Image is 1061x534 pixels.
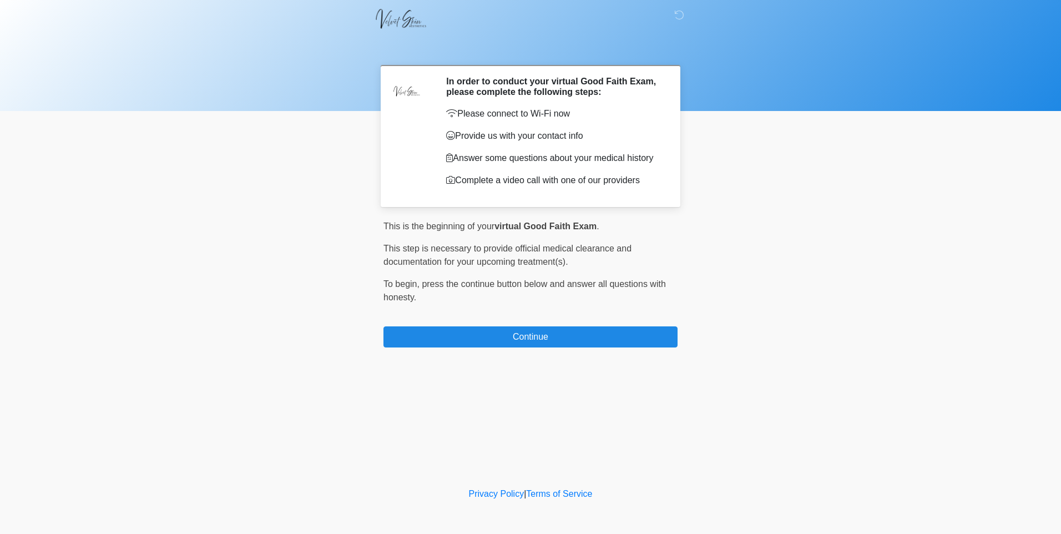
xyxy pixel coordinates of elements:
span: To begin, [383,279,422,289]
span: This is the beginning of your [383,221,494,231]
p: Please connect to Wi-Fi now [446,107,661,120]
p: Complete a video call with one of our providers [446,174,661,187]
a: Privacy Policy [469,489,524,498]
img: Velvet Skin Aesthetics Logo [372,8,436,29]
p: Provide us with your contact info [446,129,661,143]
span: press the continue button below and answer all questions with honesty. [383,279,666,302]
a: Terms of Service [526,489,592,498]
strong: virtual Good Faith Exam [494,221,597,231]
img: Agent Avatar [392,76,425,109]
h1: ‎ ‎ ‎ ‎ ‎ ‎ ‎ ‎ ‎ ‎ [375,40,686,61]
h2: In order to conduct your virtual Good Faith Exam, please complete the following steps: [446,76,661,97]
span: . [597,221,599,231]
button: Continue [383,326,678,347]
p: Answer some questions about your medical history [446,152,661,165]
span: This step is necessary to provide official medical clearance and documentation for your upcoming ... [383,244,631,266]
a: | [524,489,526,498]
